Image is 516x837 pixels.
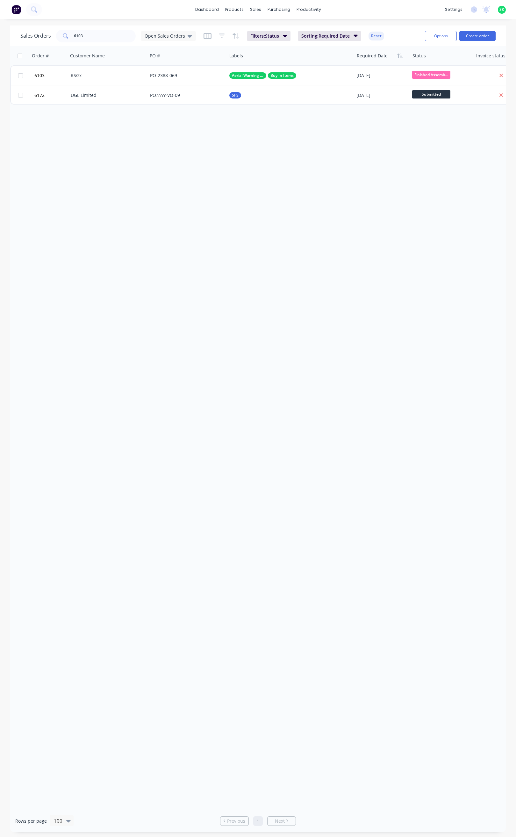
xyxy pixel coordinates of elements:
[32,86,71,105] button: 6172
[232,92,239,98] span: SPS
[412,90,450,98] span: Submitted
[270,72,294,79] span: Buy In Items
[150,72,221,79] div: PO-2388-069
[145,33,185,39] span: Open Sales Orders
[425,31,457,41] button: Options
[229,72,296,79] button: Aerial Warning PolesBuy In Items
[275,818,285,824] span: Next
[150,53,160,59] div: PO #
[298,31,361,41] button: Sorting:Required Date
[229,53,243,59] div: Labels
[15,818,47,824] span: Rows per page
[459,31,496,41] button: Create order
[369,32,384,40] button: Reset
[74,30,136,42] input: Search...
[264,5,293,14] div: purchasing
[247,5,264,14] div: sales
[70,53,105,59] div: Customer Name
[476,53,505,59] div: Invoice status
[71,92,141,98] div: UGL Limited
[253,816,263,826] a: Page 1 is your current page
[20,33,51,39] h1: Sales Orders
[232,72,264,79] span: Aerial Warning Poles
[268,818,296,824] a: Next page
[356,92,407,98] div: [DATE]
[150,92,221,98] div: PO?????-VO-09
[247,31,290,41] button: Filters:Status
[357,53,388,59] div: Required Date
[218,816,298,826] ul: Pagination
[192,5,222,14] a: dashboard
[442,5,466,14] div: settings
[293,5,324,14] div: productivity
[301,33,350,39] span: Sorting: Required Date
[32,66,71,85] button: 6103
[220,818,248,824] a: Previous page
[11,5,21,14] img: Factory
[499,7,504,12] span: SK
[412,53,426,59] div: Status
[71,72,141,79] div: RSGx
[222,5,247,14] div: products
[32,53,49,59] div: Order #
[229,92,241,98] button: SPS
[227,818,245,824] span: Previous
[412,71,450,79] span: Finished Assemb...
[34,72,45,79] span: 6103
[34,92,45,98] span: 6172
[250,33,279,39] span: Filters: Status
[356,72,407,79] div: [DATE]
